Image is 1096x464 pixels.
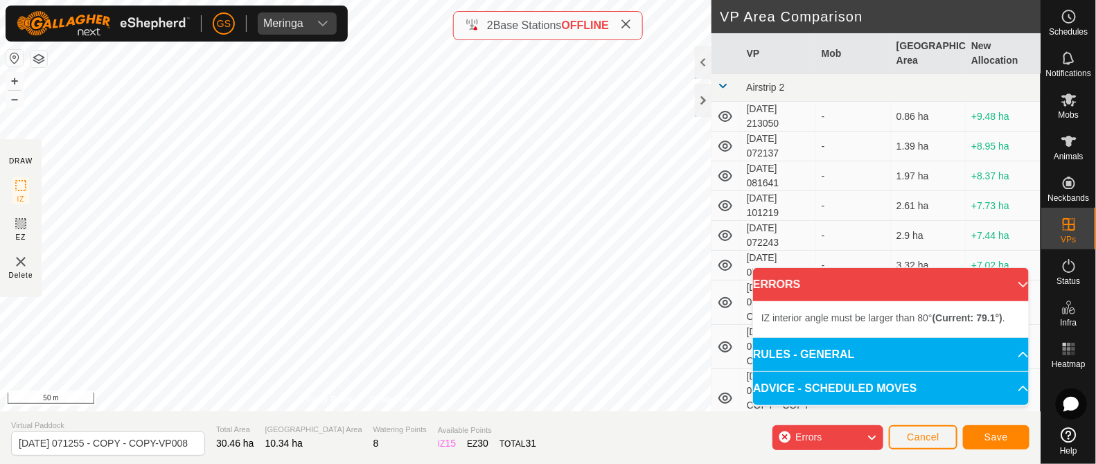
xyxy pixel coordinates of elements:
span: 30 [478,438,489,449]
td: 0.86 ha [891,102,966,132]
td: [DATE] 072243 [741,221,815,251]
b: (Current: 79.1°) [933,312,1002,323]
span: Virtual Paddock [11,420,205,431]
button: Save [963,425,1029,449]
span: Animals [1054,152,1084,161]
button: – [6,91,23,107]
td: +7.02 ha [966,251,1041,280]
span: VPs [1061,235,1076,244]
span: Errors [795,431,822,443]
span: ERRORS [753,276,800,293]
img: Gallagher Logo [17,11,190,36]
td: 2.61 ha [891,191,966,221]
button: Cancel [889,425,957,449]
div: - [822,139,885,154]
span: RULES - GENERAL [753,346,855,363]
th: Mob [816,33,891,74]
td: [DATE] 081641 [741,161,815,191]
span: GS [217,17,231,31]
span: IZ [17,194,25,204]
div: IZ [438,436,456,451]
p-accordion-header: ERRORS [753,268,1029,301]
span: Cancel [907,431,939,443]
h2: VP Area Comparison [720,8,1041,25]
span: Mobs [1059,111,1079,119]
span: Infra [1060,319,1077,327]
button: + [6,73,23,89]
div: DRAW [9,156,33,166]
p-accordion-content: ERRORS [753,301,1029,337]
span: 31 [526,438,537,449]
span: Available Points [438,425,536,436]
span: Help [1060,447,1077,455]
div: TOTAL [500,436,536,451]
a: Privacy Policy [301,393,353,406]
span: OFFLINE [562,19,609,31]
p-accordion-header: ADVICE - SCHEDULED MOVES [753,372,1029,405]
div: - [822,258,885,273]
td: +9.48 ha [966,102,1041,132]
td: [DATE] 101219 [741,191,815,221]
td: 1.39 ha [891,132,966,161]
span: 8 [373,438,379,449]
a: Contact Us [369,393,410,406]
div: - [822,199,885,213]
span: Meringa [258,12,309,35]
span: 30.46 ha [216,438,254,449]
th: [GEOGRAPHIC_DATA] Area [891,33,966,74]
button: Map Layers [30,51,47,67]
span: 2 [487,19,493,31]
span: ADVICE - SCHEDULED MOVES [753,380,917,397]
button: Reset Map [6,50,23,66]
th: VP [741,33,815,74]
td: [DATE] 071027 [741,251,815,280]
td: 2.9 ha [891,221,966,251]
div: EZ [467,436,488,451]
span: IZ interior angle must be larger than 80° . [761,312,1005,323]
span: [GEOGRAPHIC_DATA] Area [265,424,362,436]
span: Heatmap [1052,360,1086,368]
div: - [822,229,885,243]
span: 10.34 ha [265,438,303,449]
span: Notifications [1046,69,1091,78]
td: [DATE] 213050 [741,102,815,132]
td: +8.37 ha [966,161,1041,191]
span: Status [1057,277,1080,285]
td: [DATE] 071027 - COPY [741,280,815,325]
td: +7.73 ha [966,191,1041,221]
th: New Allocation [966,33,1041,74]
span: Total Area [216,424,254,436]
span: Delete [9,270,33,280]
div: - [822,109,885,124]
a: Help [1041,422,1096,461]
td: 3.32 ha [891,251,966,280]
td: [DATE] 071027 - COPY - COPY - COPY [741,369,815,428]
span: EZ [16,232,26,242]
span: Neckbands [1048,194,1089,202]
span: Schedules [1049,28,1088,36]
img: VP [12,253,29,270]
td: 1.97 ha [891,161,966,191]
td: +7.44 ha [966,221,1041,251]
td: +8.95 ha [966,132,1041,161]
div: - [822,169,885,184]
span: Save [984,431,1008,443]
td: [DATE] 071027 - COPY - COPY [741,325,815,369]
div: Meringa [263,18,303,29]
span: Airstrip 2 [746,82,784,93]
span: 15 [445,438,457,449]
span: Watering Points [373,424,427,436]
td: [DATE] 072137 [741,132,815,161]
span: Base Stations [493,19,562,31]
div: dropdown trigger [309,12,337,35]
p-accordion-header: RULES - GENERAL [753,338,1029,371]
